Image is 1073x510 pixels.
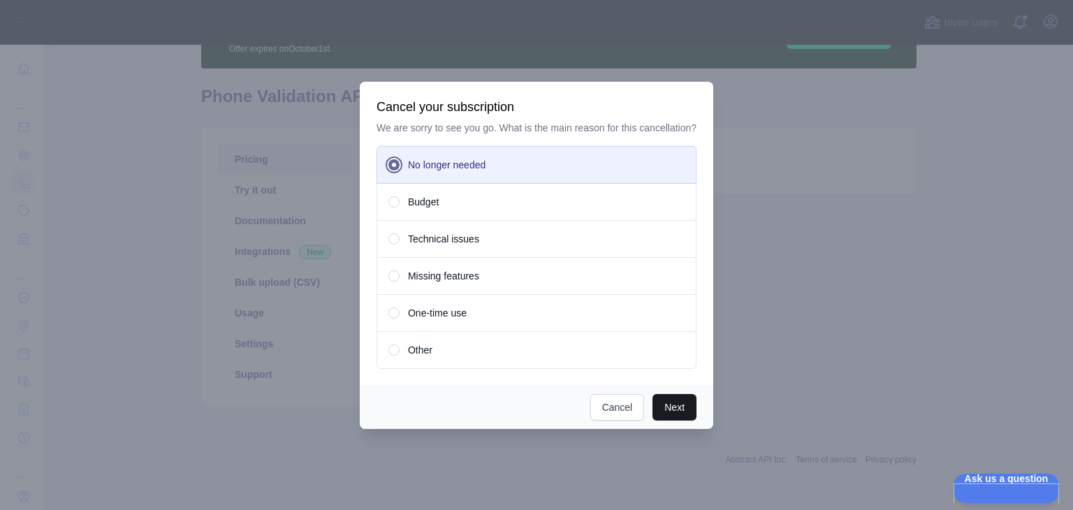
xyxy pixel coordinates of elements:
[954,474,1059,503] iframe: Help Scout Beacon - Open
[408,195,439,209] span: Budget
[408,158,486,172] span: No longer needed
[377,99,696,115] h3: Cancel your subscription
[408,306,467,320] span: One-time use
[408,343,432,357] span: Other
[590,394,645,421] button: Cancel
[377,121,696,135] p: We are sorry to see you go. What is the main reason for this cancellation?
[408,232,479,246] span: Technical issues
[408,269,479,283] span: Missing features
[652,394,696,421] button: Next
